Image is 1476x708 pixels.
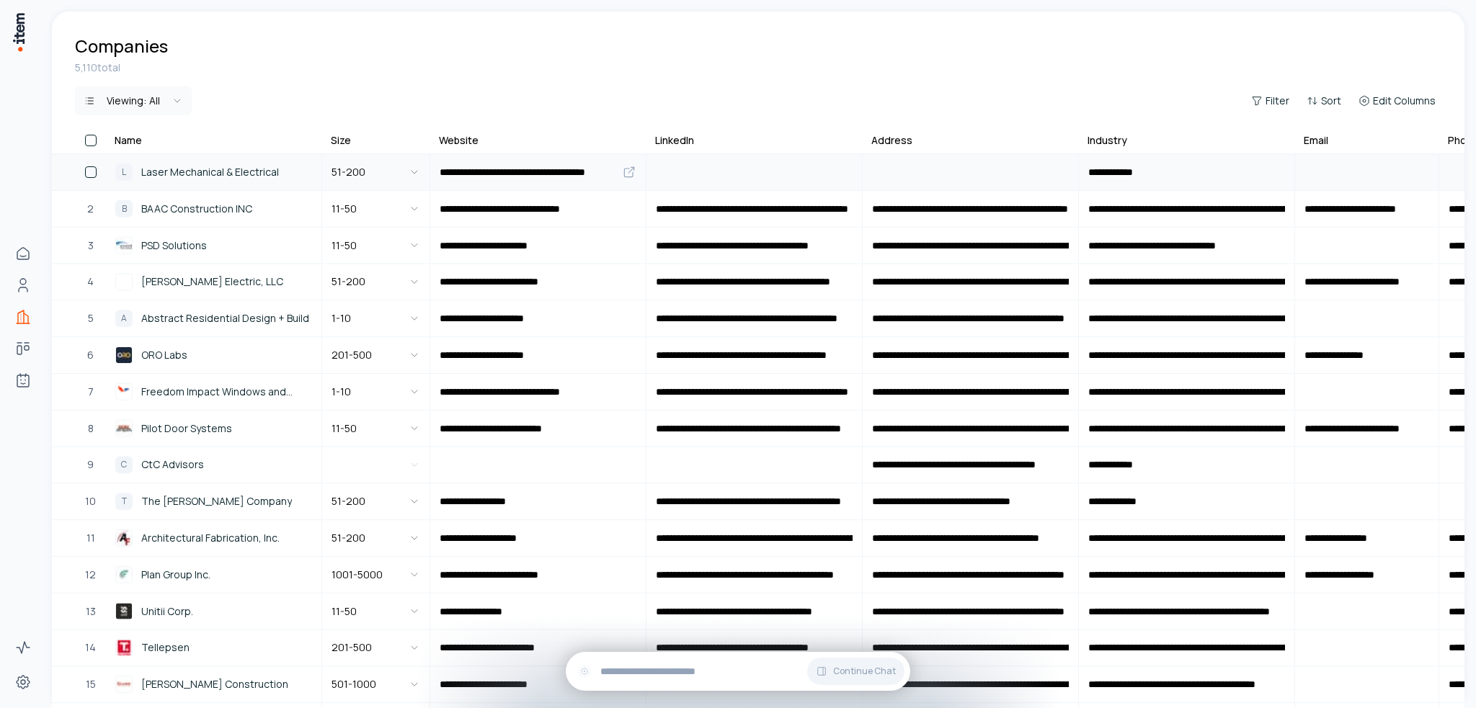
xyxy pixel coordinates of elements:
span: ORO Labs [141,347,187,363]
span: BAAC Construction INC [141,201,252,217]
div: Size [331,133,351,148]
span: 8 [88,421,94,436]
a: AAbstract Residential Design + Build [107,301,321,336]
img: Item Brain Logo [12,12,26,53]
img: Unitii Corp. [115,603,133,620]
a: ORO LabsORO Labs [107,338,321,372]
span: 15 [86,676,96,692]
div: Name [115,133,142,148]
div: L [115,163,133,181]
img: Slifco Electric, LLC [115,273,133,290]
a: Slifco Electric, LLC[PERSON_NAME] Electric, LLC [107,264,321,299]
span: 14 [85,640,96,655]
span: 11 [86,530,95,546]
div: LinkedIn [655,133,694,148]
div: Industry [1088,133,1127,148]
span: 3 [88,238,94,254]
a: Plan Group Inc.Plan Group Inc. [107,557,321,592]
div: Continue Chat [566,652,910,691]
span: Pilot Door Systems [141,421,232,436]
a: Unitii Corp.Unitii Corp. [107,594,321,629]
span: 13 [86,604,96,619]
button: Filter [1245,91,1295,111]
span: Unitii Corp. [141,604,193,619]
div: A [115,310,133,327]
span: 9 [87,457,94,472]
a: Home [9,239,37,268]
span: Edit Columns [1373,94,1436,108]
span: CtC Advisors [141,457,204,472]
span: Continue Chat [833,666,896,677]
a: Settings [9,668,37,696]
img: Pilot Door Systems [115,420,133,437]
a: Companies [9,303,37,331]
span: 4 [87,274,94,290]
span: 10 [85,493,96,509]
button: Continue Chat [807,658,904,685]
img: PSD Solutions [115,237,133,254]
div: Address [871,133,912,148]
span: 6 [87,347,94,363]
div: T [115,493,133,510]
div: B [115,200,133,218]
img: Tellepsen [115,639,133,656]
a: TellepsenTellepsen [107,630,321,665]
span: 12 [85,567,96,583]
a: LLaser Mechanical & Electrical [107,155,321,189]
a: People [9,271,37,300]
span: Architectural Fabrication, Inc. [141,530,280,546]
a: Clune Construction[PERSON_NAME] Construction [107,667,321,702]
a: Architectural Fabrication, Inc.Architectural Fabrication, Inc. [107,521,321,555]
img: Plan Group Inc. [115,566,133,583]
span: Tellepsen [141,640,190,655]
div: C [115,456,133,473]
img: Freedom Impact Windows and Doors [115,383,133,400]
div: Website [439,133,479,148]
span: 5 [88,310,94,326]
span: [PERSON_NAME] Electric, LLC [141,274,283,290]
div: 5,110 total [75,61,1441,75]
img: Clune Construction [115,676,133,693]
a: BBAAC Construction INC [107,192,321,226]
a: TThe [PERSON_NAME] Company [107,484,321,519]
a: Freedom Impact Windows and DoorsFreedom Impact Windows and Doors [107,375,321,409]
span: Freedom Impact Windows and Doors [141,384,312,400]
span: 2 [87,201,94,217]
a: Agents [9,366,37,395]
div: Viewing: [107,94,160,108]
span: Filter [1266,94,1289,108]
a: Pilot Door SystemsPilot Door Systems [107,411,321,446]
h1: Companies [75,35,168,58]
span: 7 [88,384,94,400]
button: Edit Columns [1353,91,1441,111]
span: The [PERSON_NAME] Company [141,493,292,509]
a: CCtC Advisors [107,447,321,482]
img: Architectural Fabrication, Inc. [115,529,133,547]
span: Laser Mechanical & Electrical [141,164,279,180]
span: [PERSON_NAME] Construction [141,676,288,692]
a: PSD SolutionsPSD Solutions [107,228,321,263]
img: ORO Labs [115,346,133,364]
span: Abstract Residential Design + Build [141,310,309,326]
a: Activity [9,633,37,662]
span: Plan Group Inc. [141,567,210,583]
span: Sort [1321,94,1341,108]
button: Sort [1301,91,1347,111]
div: Email [1304,133,1328,148]
a: Deals [9,334,37,363]
span: PSD Solutions [141,238,207,254]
